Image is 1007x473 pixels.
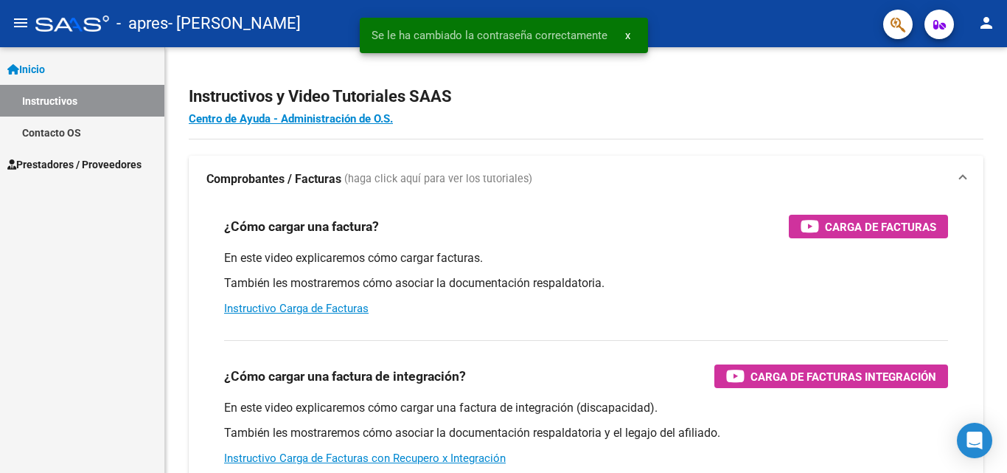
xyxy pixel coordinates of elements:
span: - [PERSON_NAME] [168,7,301,40]
a: Instructivo Carga de Facturas con Recupero x Integración [224,452,506,465]
strong: Comprobantes / Facturas [206,171,341,187]
p: En este video explicaremos cómo cargar una factura de integración (discapacidad). [224,400,948,416]
button: x [613,22,642,49]
mat-expansion-panel-header: Comprobantes / Facturas (haga click aquí para ver los tutoriales) [189,156,983,203]
mat-icon: person [978,14,995,32]
span: (haga click aquí para ver los tutoriales) [344,171,532,187]
h3: ¿Cómo cargar una factura de integración? [224,366,466,387]
span: Inicio [7,61,45,77]
h3: ¿Cómo cargar una factura? [224,216,379,237]
span: Prestadores / Proveedores [7,156,142,173]
span: Se le ha cambiado la contraseña correctamente [372,28,607,43]
a: Instructivo Carga de Facturas [224,302,369,315]
div: Open Intercom Messenger [957,423,992,458]
p: También les mostraremos cómo asociar la documentación respaldatoria. [224,275,948,291]
button: Carga de Facturas Integración [714,365,948,388]
span: - apres [116,7,168,40]
h2: Instructivos y Video Tutoriales SAAS [189,83,983,111]
mat-icon: menu [12,14,29,32]
span: Carga de Facturas Integración [750,367,936,386]
span: Carga de Facturas [825,218,936,236]
p: En este video explicaremos cómo cargar facturas. [224,250,948,266]
span: x [625,29,630,42]
button: Carga de Facturas [789,215,948,238]
a: Centro de Ayuda - Administración de O.S. [189,112,393,125]
p: También les mostraremos cómo asociar la documentación respaldatoria y el legajo del afiliado. [224,425,948,441]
